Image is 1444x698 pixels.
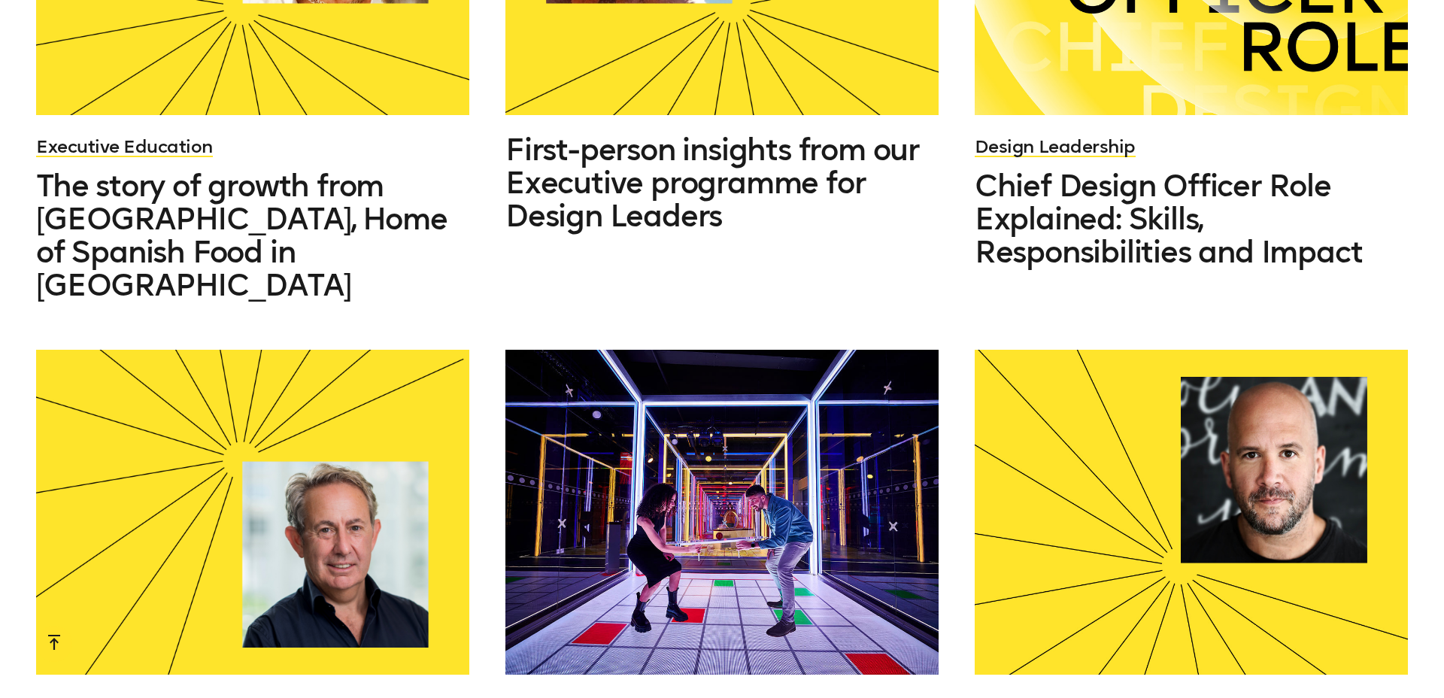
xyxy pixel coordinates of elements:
a: The story of growth from [GEOGRAPHIC_DATA], Home of Spanish Food in [GEOGRAPHIC_DATA] [36,169,469,302]
span: Chief Design Officer Role Explained: Skills, Responsibilities and Impact [975,168,1363,270]
a: First-person insights from our Executive programme for Design Leaders [505,133,939,232]
a: Chief Design Officer Role Explained: Skills, Responsibilities and Impact [975,169,1408,269]
span: The story of growth from [GEOGRAPHIC_DATA], Home of Spanish Food in [GEOGRAPHIC_DATA] [36,168,447,303]
a: Executive Education [36,135,213,157]
a: Design Leadership [975,135,1136,157]
span: First-person insights from our Executive programme for Design Leaders [505,132,919,234]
